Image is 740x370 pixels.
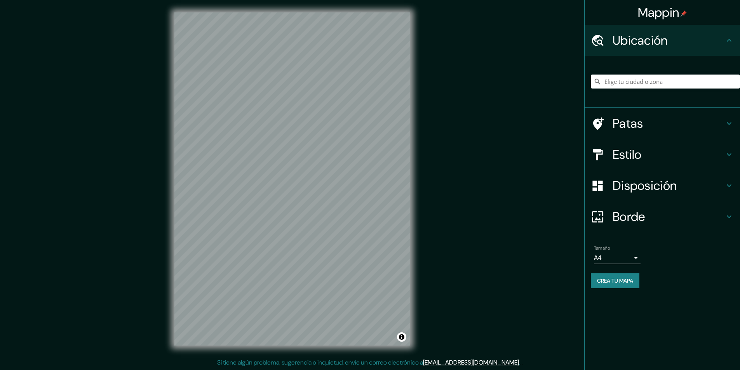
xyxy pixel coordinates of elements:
[585,201,740,232] div: Borde
[613,115,643,132] font: Patas
[174,12,410,346] canvas: Mapa
[520,358,521,367] font: .
[594,254,602,262] font: A4
[613,146,642,163] font: Estilo
[585,139,740,170] div: Estilo
[638,4,679,21] font: Mappin
[613,208,645,225] font: Borde
[681,10,687,17] img: pin-icon.png
[613,32,668,49] font: Ubicación
[585,108,740,139] div: Patas
[585,170,740,201] div: Disposición
[521,358,523,367] font: .
[591,273,639,288] button: Crea tu mapa
[671,340,731,361] iframe: Help widget launcher
[594,245,610,251] font: Tamaño
[613,177,677,194] font: Disposición
[585,25,740,56] div: Ubicación
[591,75,740,89] input: Elige tu ciudad o zona
[397,332,406,342] button: Activar o desactivar atribución
[519,358,520,367] font: .
[217,358,423,367] font: Si tiene algún problema, sugerencia o inquietud, envíe un correo electrónico a
[597,277,633,284] font: Crea tu mapa
[594,252,641,264] div: A4
[423,358,519,367] a: [EMAIL_ADDRESS][DOMAIN_NAME]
